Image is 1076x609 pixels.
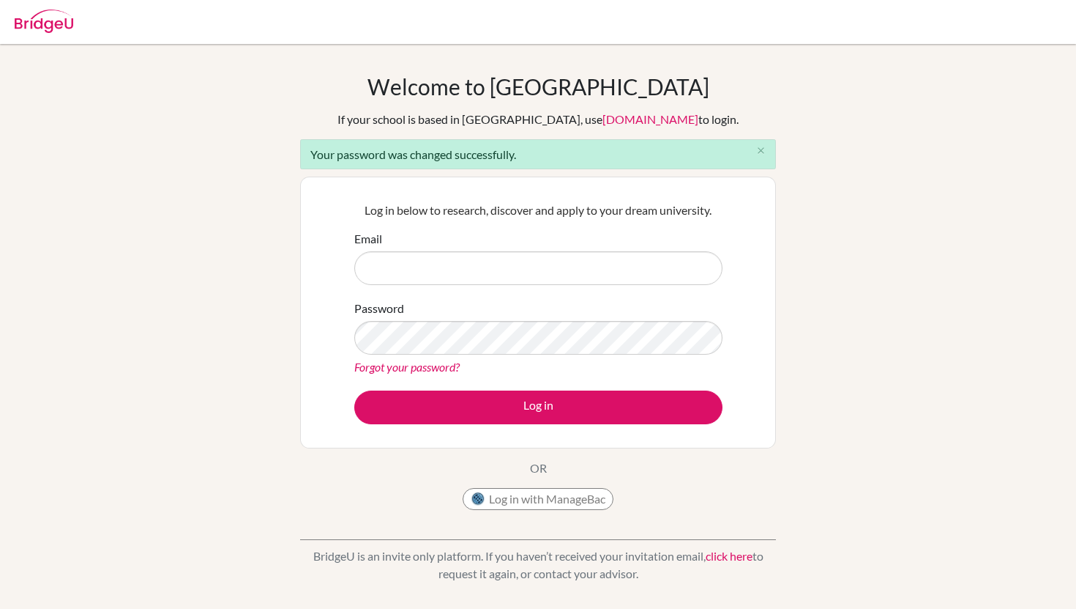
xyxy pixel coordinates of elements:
a: click here [706,549,752,563]
a: Forgot your password? [354,360,460,374]
button: Close [746,140,775,162]
h1: Welcome to [GEOGRAPHIC_DATA] [367,73,709,100]
label: Password [354,300,404,317]
p: Log in below to research, discover and apply to your dream university. [354,202,722,219]
label: Email [354,230,382,248]
button: Log in [354,391,722,424]
div: If your school is based in [GEOGRAPHIC_DATA], use to login. [337,111,739,128]
p: OR [530,459,547,477]
p: BridgeU is an invite only platform. If you haven’t received your invitation email, to request it ... [300,547,776,583]
img: Bridge-U [15,10,73,33]
button: Log in with ManageBac [463,488,613,510]
a: [DOMAIN_NAME] [602,112,698,126]
i: close [755,145,766,156]
div: Your password was changed successfully. [300,139,776,169]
